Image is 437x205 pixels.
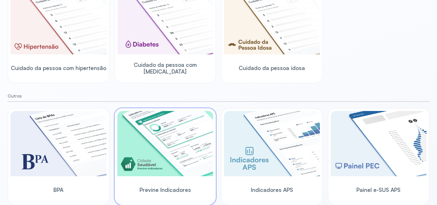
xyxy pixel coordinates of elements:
span: Cuidado da pessoa com hipertensão [11,65,106,71]
img: pec-panel.png [331,111,427,176]
span: Indicadores APS [251,186,293,193]
img: bpa.png [11,111,107,176]
img: previne-brasil.png [117,111,213,176]
small: Outros [8,93,429,99]
span: Previne Indicadores [139,186,191,193]
img: aps-indicators.png [224,111,320,176]
span: BPA [53,186,63,193]
span: Cuidado da pessoa idosa [239,65,305,71]
span: Painel e-SUS APS [356,186,401,193]
span: Cuidado da pessoa com [MEDICAL_DATA] [117,61,213,75]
